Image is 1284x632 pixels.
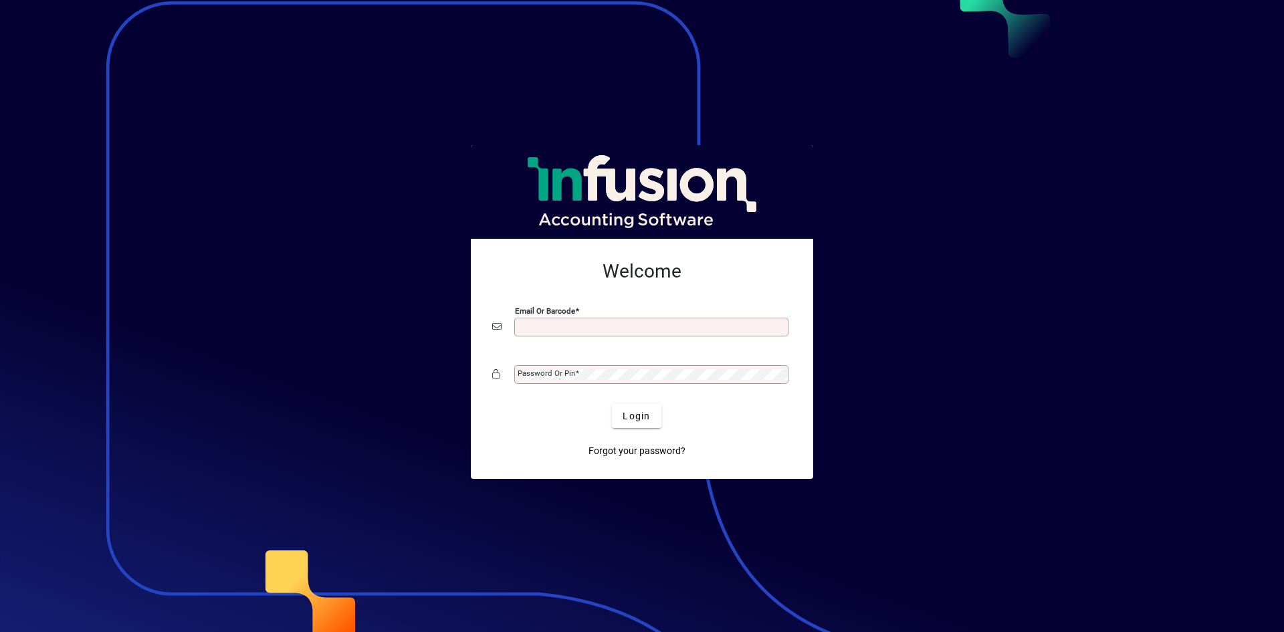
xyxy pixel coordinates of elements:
[623,409,650,423] span: Login
[515,306,575,316] mat-label: Email or Barcode
[588,444,685,458] span: Forgot your password?
[518,368,575,378] mat-label: Password or Pin
[492,260,792,283] h2: Welcome
[612,404,661,428] button: Login
[583,439,691,463] a: Forgot your password?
